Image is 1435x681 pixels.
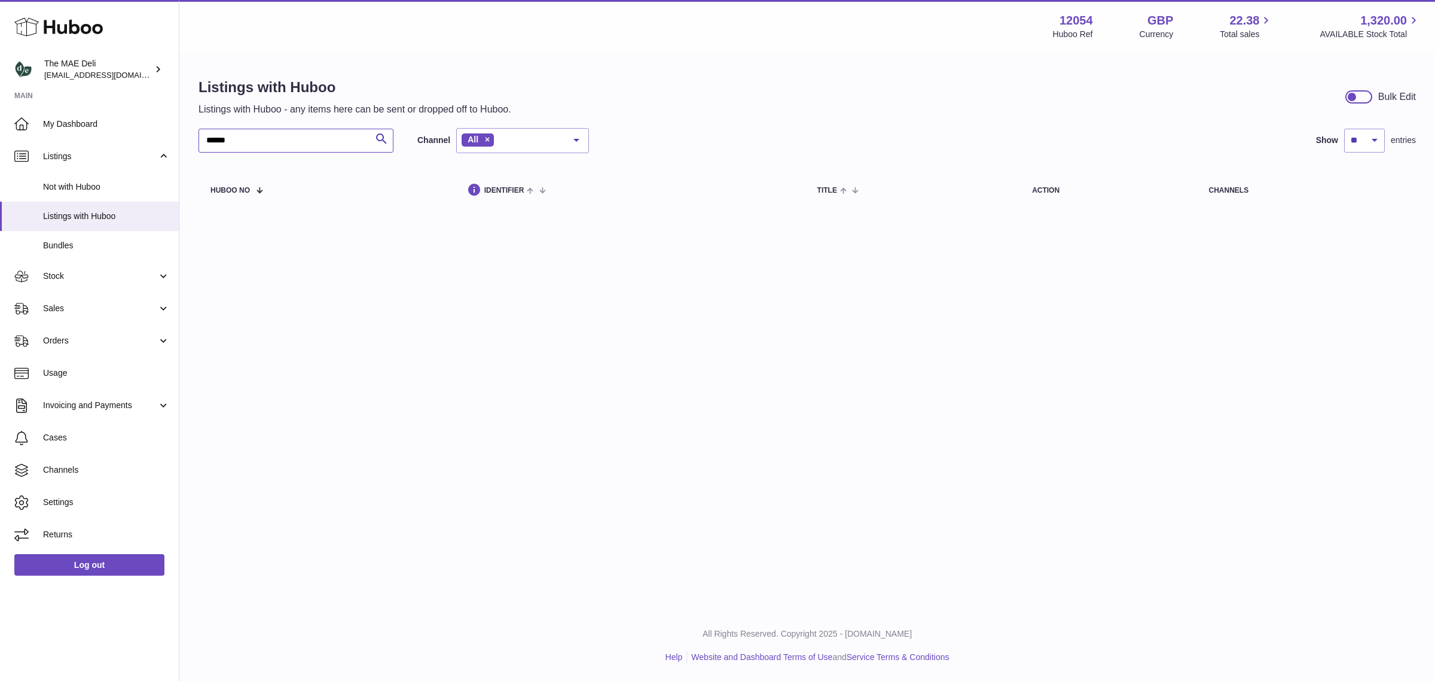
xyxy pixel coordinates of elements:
span: Channels [43,464,170,476]
span: Bundles [43,240,170,251]
div: Huboo Ref [1053,29,1093,40]
h1: Listings with Huboo [199,78,511,97]
span: Returns [43,529,170,540]
a: Log out [14,554,164,576]
span: Sales [43,303,157,314]
span: Listings [43,151,157,162]
div: channels [1209,187,1404,194]
span: Cases [43,432,170,443]
span: 1,320.00 [1360,13,1407,29]
span: Total sales [1220,29,1273,40]
span: Listings with Huboo [43,211,170,222]
div: action [1032,187,1184,194]
span: All [468,135,478,144]
strong: GBP [1147,13,1173,29]
label: Show [1316,135,1338,146]
span: Not with Huboo [43,181,170,193]
span: Invoicing and Payments [43,400,157,411]
span: [EMAIL_ADDRESS][DOMAIN_NAME] [44,70,176,80]
li: and [687,652,949,663]
a: 1,320.00 AVAILABLE Stock Total [1320,13,1421,40]
span: Stock [43,270,157,282]
div: The MAE Deli [44,58,152,81]
span: Orders [43,335,157,346]
img: internalAdmin-12054@internal.huboo.com [14,60,32,78]
span: identifier [484,187,524,194]
div: Bulk Edit [1378,90,1416,104]
p: All Rights Reserved. Copyright 2025 - [DOMAIN_NAME] [189,628,1425,640]
span: My Dashboard [43,118,170,130]
p: Listings with Huboo - any items here can be sent or dropped off to Huboo. [199,103,511,116]
span: AVAILABLE Stock Total [1320,29,1421,40]
div: Currency [1140,29,1174,40]
a: Service Terms & Conditions [847,652,949,662]
a: 22.38 Total sales [1220,13,1273,40]
a: Help [665,652,683,662]
span: Usage [43,367,170,379]
span: Settings [43,497,170,508]
span: title [817,187,837,194]
span: Huboo no [210,187,250,194]
a: Website and Dashboard Terms of Use [691,652,832,662]
label: Channel [417,135,450,146]
span: 22.38 [1229,13,1259,29]
strong: 12054 [1060,13,1093,29]
span: entries [1391,135,1416,146]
